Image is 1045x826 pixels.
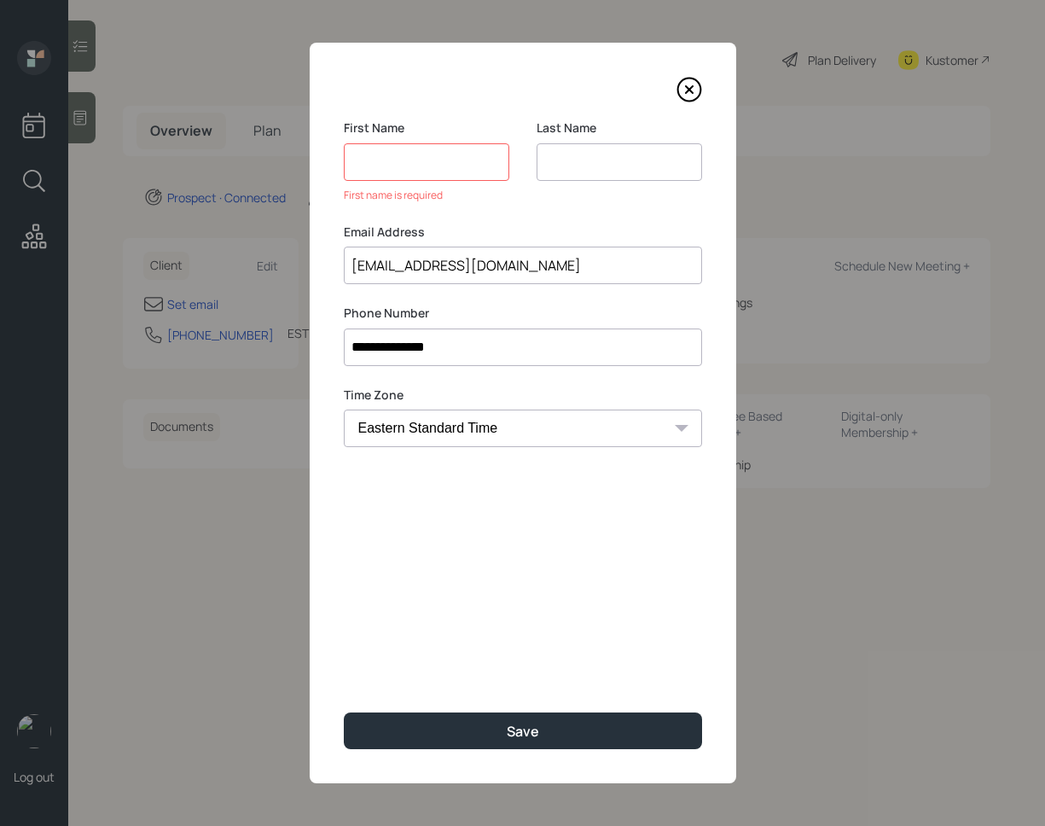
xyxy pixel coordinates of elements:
label: First Name [344,119,509,137]
div: Save [507,722,539,741]
div: First name is required [344,188,509,203]
label: Time Zone [344,387,702,404]
label: Last Name [537,119,702,137]
label: Phone Number [344,305,702,322]
label: Email Address [344,224,702,241]
button: Save [344,713,702,749]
